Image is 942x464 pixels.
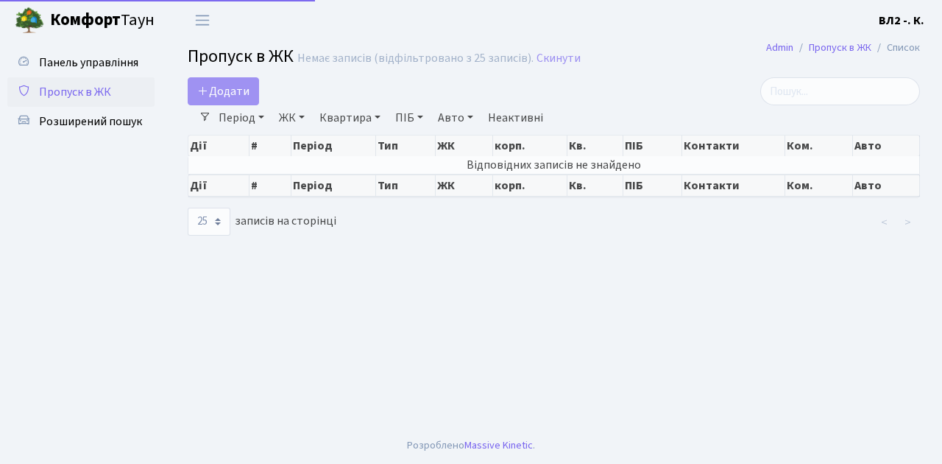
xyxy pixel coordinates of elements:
[188,208,230,236] select: записів на сторінці
[297,52,534,66] div: Немає записів (відфільтровано з 25 записів).
[766,40,793,55] a: Admin
[623,136,681,156] th: ПІБ
[785,136,853,156] th: Ком.
[291,136,376,156] th: Період
[188,208,336,236] label: записів на сторінці
[249,175,291,197] th: #
[7,48,155,77] a: Панель управління
[39,113,142,130] span: Розширений пошук
[314,105,386,130] a: Квартира
[809,40,871,55] a: Пропуск в ЖК
[879,12,924,29] a: ВЛ2 -. К.
[39,84,111,100] span: Пропуск в ЖК
[493,175,567,197] th: корп.
[15,6,44,35] img: logo.png
[376,136,436,156] th: Тип
[50,8,155,33] span: Таун
[760,77,920,105] input: Пошук...
[623,175,681,197] th: ПІБ
[188,77,259,105] a: Додати
[464,437,533,453] a: Massive Kinetic
[291,175,376,197] th: Період
[389,105,429,130] a: ПІБ
[785,175,853,197] th: Ком.
[879,13,924,29] b: ВЛ2 -. К.
[493,136,567,156] th: корп.
[39,55,138,71] span: Панель управління
[436,136,493,156] th: ЖК
[376,175,436,197] th: Тип
[7,77,155,107] a: Пропуск в ЖК
[436,175,493,197] th: ЖК
[50,8,121,32] b: Комфорт
[682,175,785,197] th: Контакти
[536,52,581,66] a: Скинути
[482,105,549,130] a: Неактивні
[7,107,155,136] a: Розширений пошук
[273,105,311,130] a: ЖК
[871,40,920,56] li: Список
[407,437,535,454] div: Розроблено .
[213,105,270,130] a: Період
[188,175,249,197] th: Дії
[682,136,785,156] th: Контакти
[853,175,920,197] th: Авто
[249,136,291,156] th: #
[188,156,920,174] td: Відповідних записів не знайдено
[744,32,942,63] nav: breadcrumb
[432,105,479,130] a: Авто
[853,136,920,156] th: Авто
[567,175,624,197] th: Кв.
[197,83,249,99] span: Додати
[188,43,294,69] span: Пропуск в ЖК
[188,136,249,156] th: Дії
[184,8,221,32] button: Переключити навігацію
[567,136,624,156] th: Кв.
